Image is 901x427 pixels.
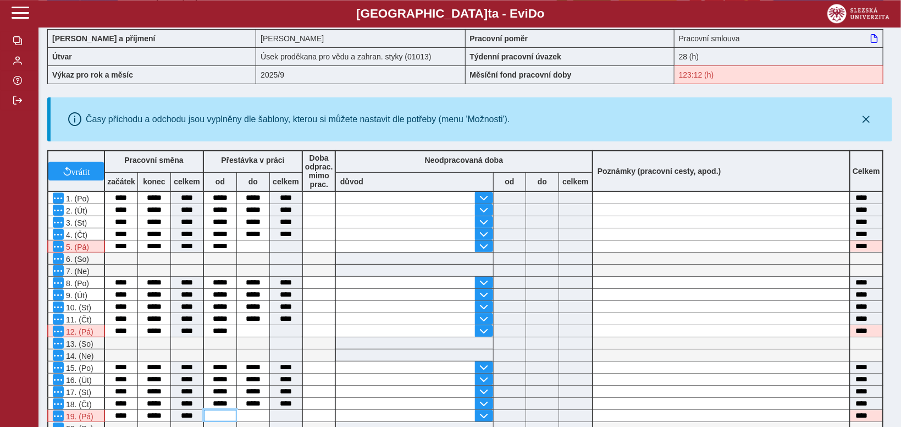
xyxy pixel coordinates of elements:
span: 12. (Pá) [64,327,93,336]
img: logo_web_su.png [827,4,889,23]
b: [GEOGRAPHIC_DATA] a - Evi [33,7,868,21]
button: Menu [53,277,64,288]
button: Menu [53,410,64,421]
button: Menu [53,217,64,228]
button: Menu [53,386,64,397]
div: Po 6 hodinách nepřetržité práce je nutná přestávka v práci na jídlo a oddech v trvání nejméně 30 ... [47,240,105,253]
span: 6. (So) [64,255,89,264]
b: Výkaz pro rok a měsíc [52,70,133,79]
span: 1. (Po) [64,194,89,203]
button: Menu [53,229,64,240]
div: Pracovní smlouva [675,29,883,47]
div: Po 6 hodinách nepřetržité práce je nutná přestávka v práci na jídlo a oddech v trvání nejméně 30 ... [47,410,105,422]
b: Přestávka v práci [221,156,284,165]
b: celkem [171,177,203,186]
span: o [537,7,545,20]
span: vrátit [71,167,90,176]
span: 2. (Út) [64,206,87,215]
span: 11. (Čt) [64,315,92,324]
b: celkem [559,177,592,186]
b: Útvar [52,52,72,61]
b: začátek [105,177,137,186]
span: 8. (Po) [64,279,89,288]
span: 3. (St) [64,218,87,227]
button: Menu [53,362,64,373]
span: 9. (Út) [64,291,87,300]
b: do [526,177,559,186]
div: Fond pracovní doby (123:12 h) a součet hodin (123 h) se neshodují! [675,65,883,84]
button: vrátit [48,162,104,180]
b: celkem [270,177,302,186]
span: 4. (Čt) [64,231,87,239]
span: 10. (St) [64,303,91,312]
b: Poznámky (pracovní cesty, apod.) [593,167,726,176]
button: Menu [53,374,64,385]
b: Neodpracovaná doba [425,156,503,165]
span: 7. (Ne) [64,267,90,276]
span: 16. (Út) [64,376,92,385]
span: 5. (Pá) [64,243,89,251]
div: Úsek proděkana pro vědu a zahran. styky (01013) [256,47,465,65]
button: Menu [53,350,64,361]
button: Menu [53,205,64,216]
b: do [237,177,269,186]
button: Menu [53,338,64,349]
div: Po 6 hodinách nepřetržité práce je nutná přestávka v práci na jídlo a oddech v trvání nejméně 30 ... [47,325,105,337]
div: [PERSON_NAME] [256,29,465,47]
span: 19. (Pá) [64,412,93,421]
b: důvod [340,177,363,186]
b: Pracovní poměr [470,34,528,43]
span: 15. (Po) [64,364,93,373]
b: [PERSON_NAME] a příjmení [52,34,155,43]
b: od [204,177,236,186]
button: Menu [53,253,64,264]
span: t [488,7,491,20]
span: 14. (Ne) [64,352,94,360]
b: od [494,177,526,186]
b: Pracovní směna [124,156,183,165]
button: Menu [53,265,64,276]
b: Celkem [853,167,880,176]
div: Časy příchodu a odchodu jsou vyplněny dle šablony, kterou si můžete nastavit dle potřeby (menu 'M... [86,114,510,124]
b: Doba odprac. mimo prac. [305,154,333,189]
b: konec [138,177,170,186]
b: Týdenní pracovní úvazek [470,52,562,61]
div: 2025/9 [256,65,465,84]
b: Měsíční fond pracovní doby [470,70,572,79]
span: D [528,7,537,20]
button: Menu [53,193,64,204]
span: 18. (Čt) [64,400,92,409]
button: Menu [53,398,64,409]
button: Menu [53,289,64,300]
span: 13. (So) [64,340,93,348]
span: 17. (St) [64,388,91,397]
button: Menu [53,241,64,252]
div: 28 (h) [675,47,883,65]
button: Menu [53,302,64,313]
button: Menu [53,314,64,325]
button: Menu [53,326,64,337]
